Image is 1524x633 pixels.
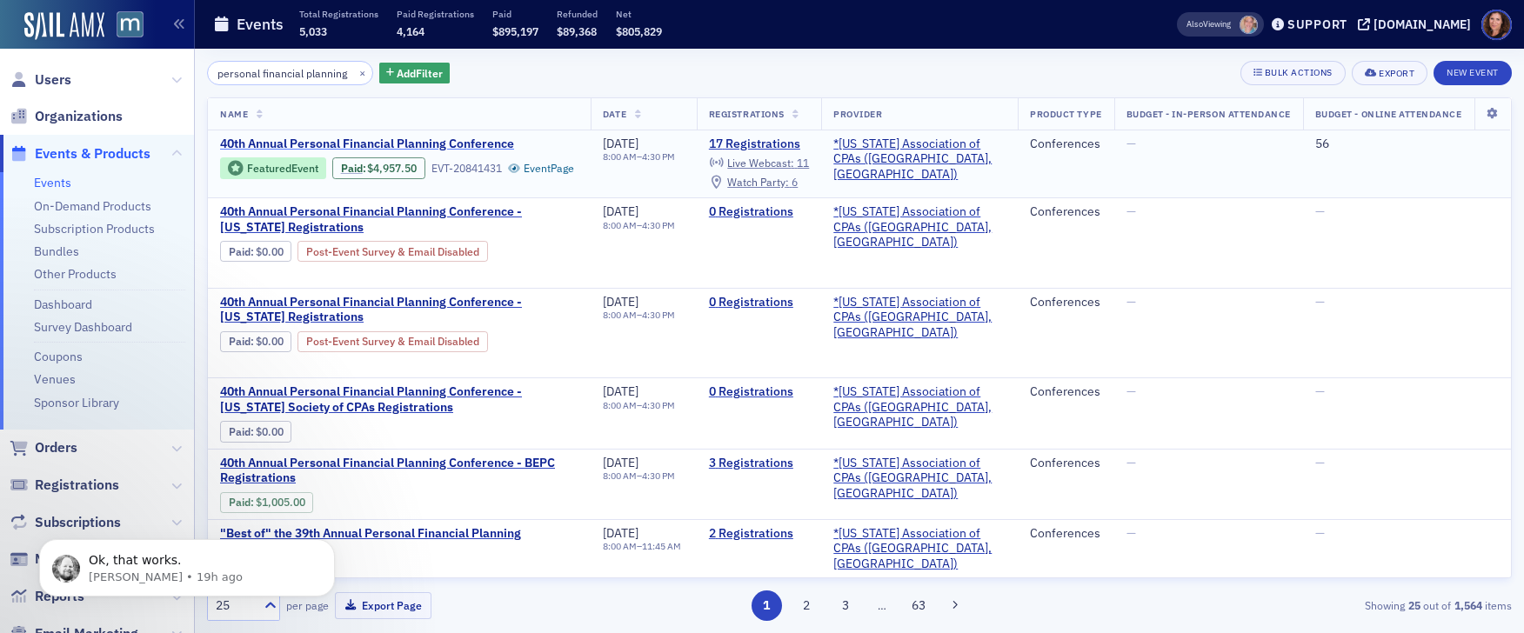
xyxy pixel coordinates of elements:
[603,470,675,482] div: –
[603,150,637,163] time: 8:00 AM
[1126,108,1291,120] span: Budget - In-Person Attendance
[229,245,251,258] a: Paid
[379,63,451,84] button: AddFilter
[355,64,371,80] button: ×
[13,503,361,624] iframe: Intercom notifications message
[1481,10,1512,40] span: Profile
[1352,61,1427,85] button: Export
[341,162,368,175] span: :
[34,243,79,259] a: Bundles
[603,399,637,411] time: 8:00 AM
[642,219,675,231] time: 4:30 PM
[1265,68,1333,77] div: Bulk Actions
[1315,383,1325,399] span: —
[34,319,132,335] a: Survey Dashboard
[797,156,809,170] span: 11
[1358,18,1477,30] button: [DOMAIN_NAME]
[1030,137,1101,152] div: Conferences
[1126,455,1136,470] span: —
[34,198,151,214] a: On-Demand Products
[831,590,861,621] button: 3
[1287,17,1347,32] div: Support
[1405,597,1423,613] strong: 25
[833,137,1006,183] span: *Maryland Association of CPAs (Timonium, MD)
[603,219,637,231] time: 8:00 AM
[642,470,675,482] time: 4:30 PM
[709,157,809,170] a: Live Webcast: 11
[833,526,1006,572] a: *[US_STATE] Association of CPAs ([GEOGRAPHIC_DATA], [GEOGRAPHIC_DATA])
[35,144,150,163] span: Events & Products
[35,107,123,126] span: Organizations
[1315,203,1325,219] span: —
[220,526,578,556] a: "Best of" the 39th Annual Personal Financial Planning Conference
[220,204,578,235] a: 40th Annual Personal Financial Planning Conference - [US_STATE] Registrations
[367,162,417,175] span: $4,957.50
[335,592,431,619] button: Export Page
[256,425,284,438] span: $0.00
[833,384,1006,430] a: *[US_STATE] Association of CPAs ([GEOGRAPHIC_DATA], [GEOGRAPHIC_DATA])
[397,24,424,38] span: 4,164
[1126,525,1136,541] span: —
[1030,204,1101,220] div: Conferences
[1030,295,1101,310] div: Conferences
[10,438,77,457] a: Orders
[10,144,150,163] a: Events & Products
[220,157,326,179] div: Featured Event
[709,384,809,400] a: 0 Registrations
[1030,108,1101,120] span: Product Type
[431,162,502,175] div: EVT-20841431
[833,295,1006,341] a: *[US_STATE] Association of CPAs ([GEOGRAPHIC_DATA], [GEOGRAPHIC_DATA])
[220,384,578,415] a: 40th Annual Personal Financial Planning Conference - [US_STATE] Society of CPAs Registrations
[220,137,514,152] span: 40th Annual Personal Financial Planning Conference
[603,525,638,541] span: [DATE]
[229,425,251,438] a: Paid
[1379,69,1414,78] div: Export
[833,108,882,120] span: Provider
[247,163,318,173] div: Featured Event
[256,496,305,509] span: $1,005.00
[10,587,84,606] a: Reports
[220,384,578,415] span: 40th Annual Personal Financial Planning Conference - Delaware Society of CPAs Registrations
[24,12,104,40] img: SailAMX
[603,203,638,219] span: [DATE]
[508,162,574,175] a: EventPage
[603,540,637,552] time: 8:00 AM
[34,349,83,364] a: Coupons
[642,540,681,552] time: 11:45 AM
[1374,17,1471,32] div: [DOMAIN_NAME]
[833,137,1006,183] a: *[US_STATE] Association of CPAs ([GEOGRAPHIC_DATA], [GEOGRAPHIC_DATA])
[229,335,256,348] span: :
[341,162,363,175] a: Paid
[833,204,1006,250] span: *Maryland Association of CPAs (Timonium, MD)
[397,8,474,20] p: Paid Registrations
[332,157,425,178] div: Paid: 19 - $495750
[603,470,637,482] time: 8:00 AM
[1315,525,1325,541] span: —
[603,400,675,411] div: –
[603,541,681,552] div: –
[256,335,284,348] span: $0.00
[603,108,626,120] span: Date
[557,8,598,20] p: Refunded
[870,597,894,613] span: …
[603,151,675,163] div: –
[642,150,675,163] time: 4:30 PM
[616,24,662,38] span: $805,829
[229,245,256,258] span: :
[833,384,1006,430] span: *Maryland Association of CPAs (Timonium, MD)
[256,245,284,258] span: $0.00
[1030,384,1101,400] div: Conferences
[603,294,638,310] span: [DATE]
[1315,108,1462,120] span: Budget - Online Attendance
[833,526,1006,572] span: *Maryland Association of CPAs (Timonium, MD)
[642,399,675,411] time: 4:30 PM
[1315,455,1325,470] span: —
[1126,136,1136,151] span: —
[791,590,821,621] button: 2
[709,526,809,542] a: 2 Registrations
[10,107,123,126] a: Organizations
[603,309,637,321] time: 8:00 AM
